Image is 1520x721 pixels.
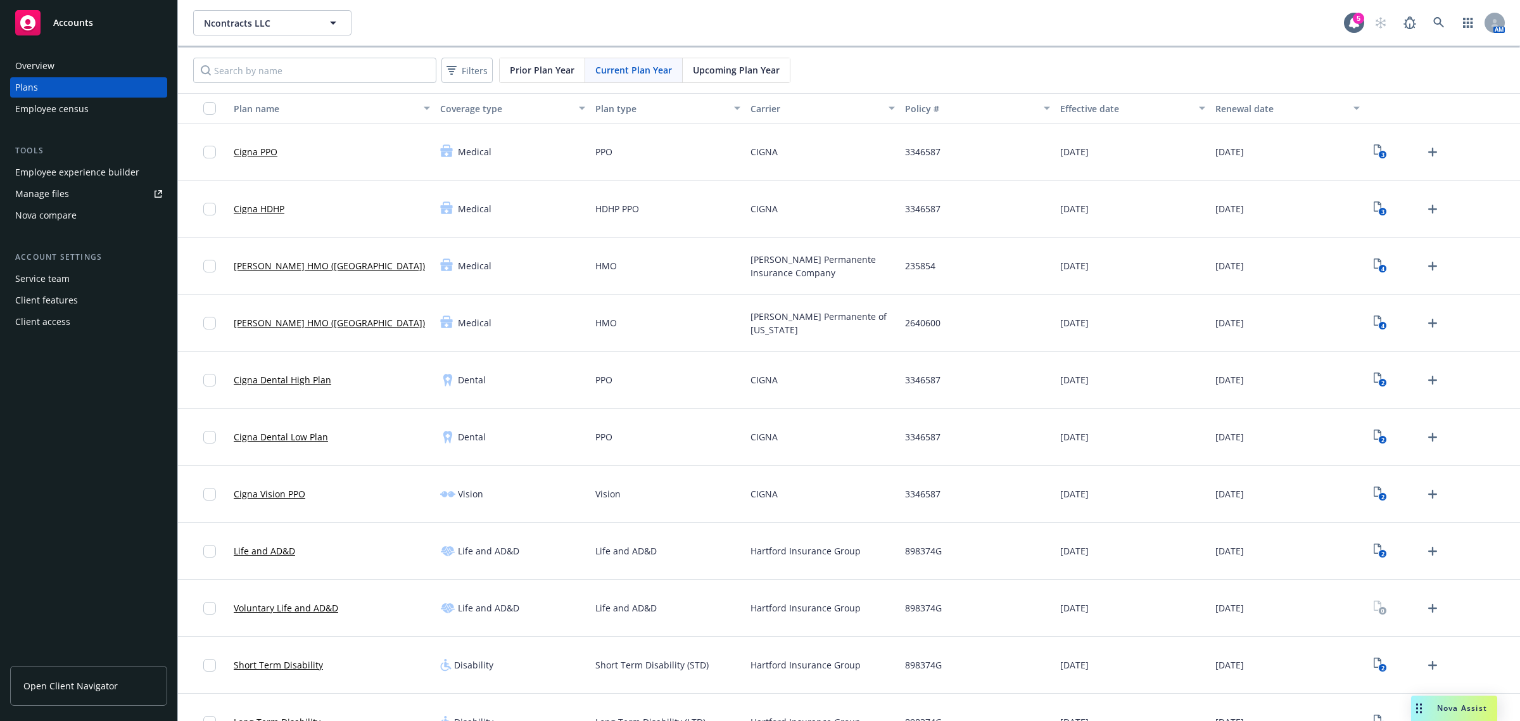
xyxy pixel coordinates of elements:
a: Employee census [10,99,167,119]
div: Carrier [750,102,882,115]
a: Nova compare [10,205,167,226]
span: PPO [595,373,612,386]
button: Filters [441,58,493,83]
a: View Plan Documents [1370,541,1390,561]
span: 3346587 [905,145,940,158]
div: Drag to move [1411,696,1427,721]
span: 898374G [905,658,942,672]
span: CIGNA [750,202,778,215]
span: [DATE] [1215,487,1244,501]
span: Current Plan Year [595,63,672,77]
span: [DATE] [1215,430,1244,443]
a: Upload Plan Documents [1422,370,1443,390]
span: Short Term Disability (STD) [595,658,709,672]
span: PPO [595,430,612,443]
div: Policy # [905,102,1036,115]
span: [DATE] [1060,202,1089,215]
a: View Plan Documents [1370,427,1390,447]
span: Life and AD&D [595,544,657,558]
a: Cigna Dental High Plan [234,373,331,386]
span: [DATE] [1215,544,1244,558]
button: Ncontracts LLC [193,10,351,35]
a: View Plan Documents [1370,655,1390,675]
span: Ncontracts LLC [204,16,313,30]
text: 4 [1381,265,1384,273]
span: [DATE] [1215,202,1244,215]
a: View Plan Documents [1370,256,1390,276]
div: Plans [15,77,38,98]
div: Client access [15,312,70,332]
div: Plan type [595,102,726,115]
a: Life and AD&D [234,544,295,558]
input: Select all [203,102,216,115]
span: Filters [444,61,490,80]
div: Effective date [1060,102,1191,115]
div: Renewal date [1215,102,1346,115]
div: 5 [1353,13,1364,24]
span: CIGNA [750,430,778,443]
a: View Plan Documents [1370,484,1390,504]
input: Toggle Row Selected [203,317,216,329]
a: Cigna HDHP [234,202,284,215]
span: Filters [462,64,488,77]
div: Overview [15,56,54,76]
a: Upload Plan Documents [1422,256,1443,276]
span: HMO [595,316,617,329]
a: Upload Plan Documents [1422,142,1443,162]
span: CIGNA [750,145,778,158]
span: [DATE] [1215,658,1244,672]
a: Switch app [1455,10,1481,35]
span: Medical [458,316,491,329]
span: PPO [595,145,612,158]
span: 898374G [905,601,942,615]
span: [DATE] [1060,487,1089,501]
span: Hartford Insurance Group [750,544,861,558]
a: View Plan Documents [1370,370,1390,390]
input: Toggle Row Selected [203,146,216,158]
span: [DATE] [1215,145,1244,158]
span: Life and AD&D [458,544,519,558]
input: Search by name [193,58,436,83]
a: Manage files [10,184,167,204]
a: Upload Plan Documents [1422,199,1443,219]
span: Medical [458,202,491,215]
span: [DATE] [1060,316,1089,329]
span: Hartford Insurance Group [750,601,861,615]
span: Life and AD&D [458,601,519,615]
span: Dental [458,373,486,386]
span: 2640600 [905,316,940,329]
text: 3 [1381,151,1384,159]
div: Plan name [234,102,416,115]
span: [DATE] [1060,373,1089,386]
text: 2 [1381,493,1384,501]
div: Account settings [10,251,167,264]
span: Life and AD&D [595,601,657,615]
span: [DATE] [1060,145,1089,158]
span: Accounts [53,18,93,28]
span: Hartford Insurance Group [750,658,861,672]
a: Upload Plan Documents [1422,484,1443,504]
a: Plans [10,77,167,98]
button: Effective date [1055,93,1210,124]
div: Manage files [15,184,69,204]
a: Upload Plan Documents [1422,655,1443,675]
input: Toggle Row Selected [203,260,216,272]
span: 3346587 [905,487,940,501]
a: Upload Plan Documents [1422,598,1443,618]
text: 2 [1381,664,1384,672]
span: Medical [458,145,491,158]
span: [DATE] [1215,601,1244,615]
a: View Plan Documents [1370,142,1390,162]
div: Client features [15,290,78,310]
a: Employee experience builder [10,162,167,182]
a: Voluntary Life and AD&D [234,601,338,615]
button: Plan name [229,93,435,124]
input: Toggle Row Selected [203,374,216,386]
span: CIGNA [750,373,778,386]
button: Policy # [900,93,1055,124]
a: Upload Plan Documents [1422,427,1443,447]
span: [DATE] [1060,430,1089,443]
input: Toggle Row Selected [203,602,216,615]
span: Vision [458,487,483,501]
div: Service team [15,269,70,289]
